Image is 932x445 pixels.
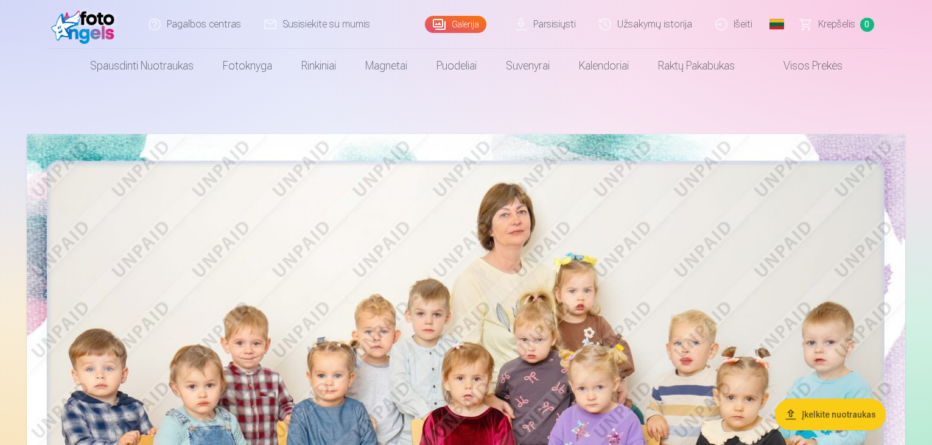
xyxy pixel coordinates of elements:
[643,49,749,83] a: Raktų pakabukas
[491,49,564,83] a: Suvenyrai
[208,49,287,83] a: Fotoknyga
[425,16,486,33] a: Galerija
[775,399,886,430] button: Įkelkite nuotraukas
[351,49,422,83] a: Magnetai
[564,49,643,83] a: Kalendoriai
[860,18,874,32] span: 0
[749,49,857,83] a: Visos prekės
[75,49,208,83] a: Spausdinti nuotraukas
[422,49,491,83] a: Puodeliai
[818,17,855,32] span: Krepšelis
[287,49,351,83] a: Rinkiniai
[51,5,121,44] img: /fa2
